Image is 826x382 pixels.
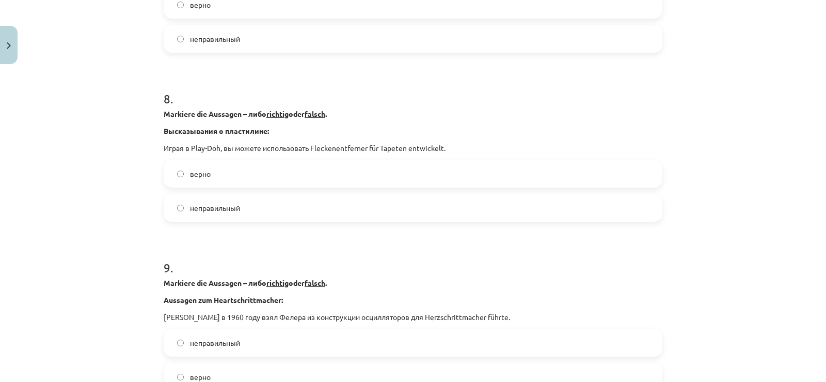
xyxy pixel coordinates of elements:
[305,278,325,287] font: falsch
[289,109,305,118] font: oder
[164,126,269,135] font: Высказывания о пластилине:
[164,295,283,304] font: Aussagen zum Heartschrittmacher:
[177,340,184,346] input: неправильный
[325,278,327,287] font: .
[177,2,184,8] input: верно
[170,91,173,106] font: .
[190,372,211,381] font: верно
[164,260,170,275] font: 9
[164,109,266,118] font: Markiere die Aussagen – либо
[325,109,327,118] font: .
[164,278,266,287] font: Markiere die Aussagen – либо
[190,169,211,178] font: верно
[190,34,240,43] font: неправильный
[164,143,446,152] font: Играя в Play-Doh, вы можете использовать Fleckenentferner für Tapeten entwickelt.
[170,260,173,275] font: .
[177,171,184,177] input: верно
[164,312,510,322] font: [PERSON_NAME] в 1960 году взял Фелера из конструкции осцилляторов для Herzschrittmacher führte.
[7,42,11,49] img: icon-close-lesson-0947bae3869378f0d4975bcd49f059093ad1ed9edebbc8119c70593378902aed.svg
[266,109,289,118] font: richtig
[177,374,184,380] input: верно
[305,109,325,118] font: falsch
[266,278,289,287] font: richtig
[190,203,240,212] font: неправильный
[164,91,170,106] font: 8
[190,338,240,347] font: неправильный
[289,278,305,287] font: oder
[177,205,184,211] input: неправильный
[177,36,184,42] input: неправильный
